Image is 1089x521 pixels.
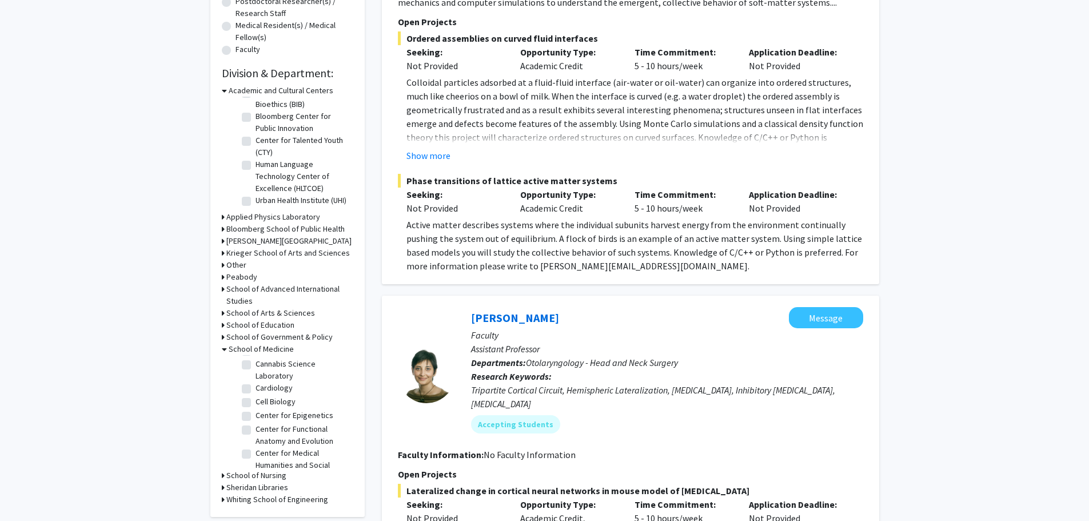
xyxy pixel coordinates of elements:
label: Human Language Technology Center of Excellence (HLTCOE) [256,158,350,194]
p: Application Deadline: [749,45,846,59]
p: Time Commitment: [635,188,732,201]
label: Center for Medical Humanities and Social Medicine [256,447,350,483]
h3: Whiting School of Engineering [226,494,328,506]
h3: School of Arts & Sciences [226,307,315,319]
p: Active matter describes systems where the individual subunits harvest energy from the environment... [406,218,863,273]
h3: School of Nursing [226,470,286,482]
p: Open Projects [398,15,863,29]
span: Lateralized change in cortical neural networks in mouse model of [MEDICAL_DATA] [398,484,863,498]
h3: School of Medicine [229,343,294,355]
p: Assistant Professor [471,342,863,356]
h3: Peabody [226,271,257,283]
h3: School of Education [226,319,294,331]
h3: Applied Physics Laboratory [226,211,320,223]
p: Opportunity Type: [520,45,617,59]
label: Center for Functional Anatomy and Evolution [256,423,350,447]
p: Seeking: [406,498,504,511]
div: Academic Credit [512,45,626,73]
p: Application Deadline: [749,188,846,201]
iframe: Chat [9,470,49,512]
h2: Division & Department: [222,66,353,80]
p: Open Projects [398,467,863,481]
span: Ordered assemblies on curved fluid interfaces [398,31,863,45]
div: Academic Credit [512,188,626,215]
b: Research Keywords: [471,371,552,382]
div: 5 - 10 hours/week [626,188,740,215]
button: Show more [406,149,450,162]
span: Phase transitions of lattice active matter systems [398,174,863,188]
a: [PERSON_NAME] [471,311,559,325]
h3: Bloomberg School of Public Health [226,223,345,235]
span: No Faculty Information [484,449,576,460]
p: Faculty [471,328,863,342]
span: Otolaryngology - Head and Neck Surgery [526,357,678,368]
label: Urban Health Institute (UHI) [256,194,346,206]
p: Colloidal particles adsorbed at a fluid-fluid interface (air-water or oil-water) can organize int... [406,75,863,158]
div: 5 - 10 hours/week [626,45,740,73]
p: Seeking: [406,45,504,59]
p: Application Deadline: [749,498,846,511]
div: Not Provided [406,201,504,215]
label: Center for Epigenetics [256,409,333,421]
label: Cell Biology [256,396,296,408]
label: Medical Resident(s) / Medical Fellow(s) [236,19,353,43]
label: Cannabis Science Laboratory [256,358,350,382]
mat-chip: Accepting Students [471,415,560,433]
b: Departments: [471,357,526,368]
h3: School of Advanced International Studies [226,283,353,307]
p: Seeking: [406,188,504,201]
label: Bloomberg Center for Public Innovation [256,110,350,134]
p: Time Commitment: [635,45,732,59]
h3: School of Government & Policy [226,331,333,343]
p: Time Commitment: [635,498,732,511]
p: Opportunity Type: [520,498,617,511]
label: Faculty [236,43,260,55]
h3: Other [226,259,246,271]
h3: Sheridan Libraries [226,482,288,494]
button: Message Tara Deemyad [789,307,863,328]
p: Opportunity Type: [520,188,617,201]
div: Tripartite Cortical Circuit, Hemispheric Lateralization, [MEDICAL_DATA], Inhibitory [MEDICAL_DATA... [471,383,863,411]
div: Not Provided [740,45,855,73]
label: Berman Institute of Bioethics (BIB) [256,86,350,110]
div: Not Provided [740,188,855,215]
h3: Krieger School of Arts and Sciences [226,247,350,259]
div: Not Provided [406,59,504,73]
h3: Academic and Cultural Centers [229,85,333,97]
label: Center for Talented Youth (CTY) [256,134,350,158]
b: Faculty Information: [398,449,484,460]
h3: [PERSON_NAME][GEOGRAPHIC_DATA] [226,235,352,247]
label: Cardiology [256,382,293,394]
